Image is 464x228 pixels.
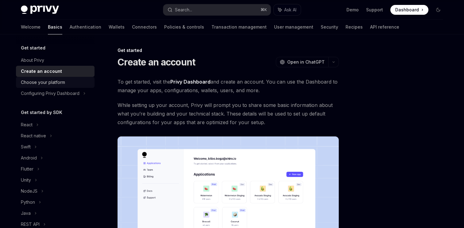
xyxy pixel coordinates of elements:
[109,20,125,34] a: Wallets
[346,7,359,13] a: Demo
[21,165,33,173] div: Flutter
[21,143,31,151] div: Swift
[366,7,383,13] a: Support
[70,20,101,34] a: Authentication
[164,20,204,34] a: Policies & controls
[118,47,339,53] div: Get started
[274,4,301,15] button: Ask AI
[16,77,95,88] a: Choose your platform
[433,5,443,15] button: Toggle dark mode
[21,154,37,162] div: Android
[118,57,195,68] h1: Create an account
[21,20,41,34] a: Welcome
[21,79,65,86] div: Choose your platform
[118,101,339,127] span: While setting up your account, Privy will prompt you to share some basic information about what y...
[261,7,267,12] span: ⌘ K
[346,20,363,34] a: Recipes
[274,20,313,34] a: User management
[163,4,271,15] button: Search...⌘K
[118,77,339,95] span: To get started, visit the and create an account. You can use the Dashboard to manage your apps, c...
[284,7,296,13] span: Ask AI
[132,20,157,34] a: Connectors
[16,66,95,77] a: Create an account
[21,199,35,206] div: Python
[21,44,45,52] h5: Get started
[21,68,62,75] div: Create an account
[21,187,37,195] div: NodeJS
[370,20,399,34] a: API reference
[16,55,95,66] a: About Privy
[21,176,31,184] div: Unity
[276,57,328,67] button: Open in ChatGPT
[395,7,419,13] span: Dashboard
[21,132,46,140] div: React native
[390,5,428,15] a: Dashboard
[321,20,338,34] a: Security
[21,221,40,228] div: REST API
[175,6,192,14] div: Search...
[287,59,325,65] span: Open in ChatGPT
[48,20,62,34] a: Basics
[21,6,59,14] img: dark logo
[21,109,62,116] h5: Get started by SDK
[21,210,31,217] div: Java
[21,57,44,64] div: About Privy
[170,79,211,85] a: Privy Dashboard
[21,90,79,97] div: Configuring Privy Dashboard
[21,121,33,128] div: React
[211,20,267,34] a: Transaction management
